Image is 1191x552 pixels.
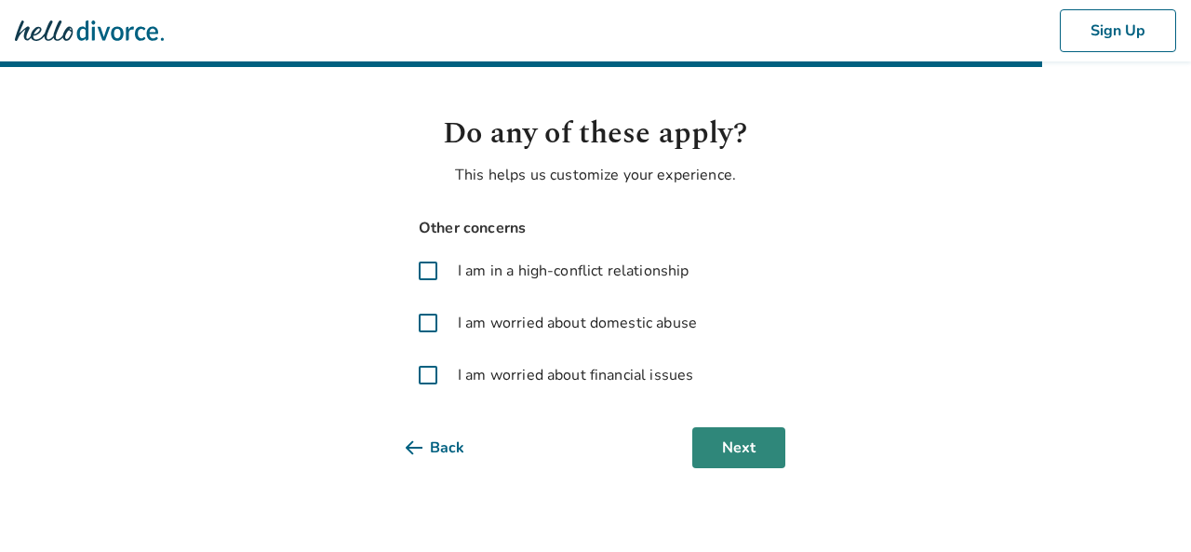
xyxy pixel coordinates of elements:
[406,164,785,186] p: This helps us customize your experience.
[458,312,697,334] span: I am worried about domestic abuse
[15,12,164,49] img: Hello Divorce Logo
[1098,463,1191,552] iframe: Chat Widget
[458,364,693,386] span: I am worried about financial issues
[406,427,494,468] button: Back
[406,216,785,241] span: Other concerns
[406,112,785,156] h1: Do any of these apply?
[1060,9,1176,52] button: Sign Up
[692,427,785,468] button: Next
[458,260,689,282] span: I am in a high-conflict relationship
